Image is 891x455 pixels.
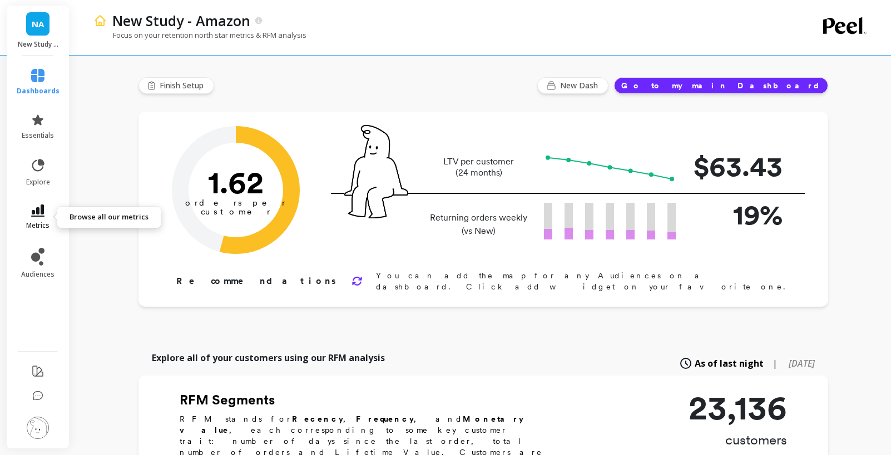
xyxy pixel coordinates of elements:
text: 1.62 [208,164,264,201]
tspan: orders per [185,198,286,208]
img: pal seatted on line [344,125,408,218]
img: profile picture [27,417,49,439]
p: Explore all of your customers using our RFM analysis [152,351,385,364]
p: 23,136 [689,391,787,424]
button: Finish Setup [138,77,214,94]
span: New Dash [560,80,601,91]
b: Frequency [356,414,414,423]
p: 19% [694,194,783,236]
h2: RFM Segments [180,391,558,409]
p: New Study - Amazon [18,40,58,49]
button: Go to my main Dashboard [614,77,828,94]
p: New Study - Amazon [112,11,250,30]
p: LTV per customer (24 months) [427,156,531,178]
p: customers [689,431,787,449]
span: As of last night [695,357,764,370]
span: NA [32,18,44,31]
p: Returning orders weekly (vs New) [427,211,531,238]
span: essentials [22,131,54,140]
span: | [773,357,778,370]
button: New Dash [537,77,608,94]
p: $63.43 [694,146,783,187]
p: You can add the map for any Audiences on a dashboard. Click add widget on your favorite one. [376,270,793,292]
span: Finish Setup [160,80,207,91]
span: metrics [26,221,49,230]
img: header icon [93,14,107,27]
p: Focus on your retention north star metrics & RFM analysis [93,30,306,40]
tspan: customer [201,207,271,217]
span: audiences [21,270,55,279]
b: Recency [292,414,343,423]
span: dashboards [17,87,60,96]
p: Recommendations [176,274,338,288]
span: explore [26,178,50,187]
span: [DATE] [789,357,815,369]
